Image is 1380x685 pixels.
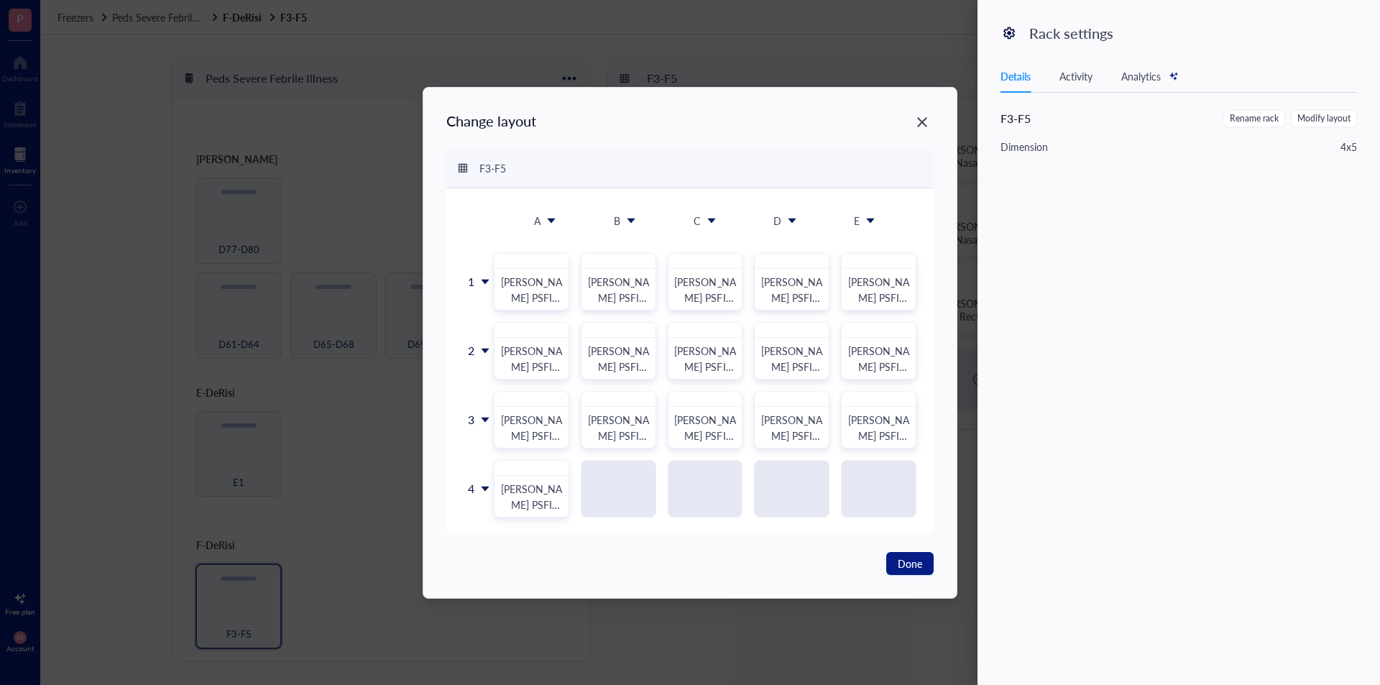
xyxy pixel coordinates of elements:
div: [PERSON_NAME] PSFI Rectal Swabs-03 [580,390,655,449]
button: Close [911,111,934,134]
div: [PERSON_NAME] PSFI Rectal Swabs-03 [587,411,650,443]
div: [PERSON_NAME] PSFI Nasal Swabs-03 [673,273,736,305]
span: 1 [468,272,474,291]
div: [PERSON_NAME] PSFI Rectal Swabs-02 [494,390,569,449]
div: [PERSON_NAME] PSFI Nasal Swabs-01 [500,273,563,305]
div: [PERSON_NAME] PSFI Nasal Swabs-09 [760,342,823,374]
span: Done [898,556,922,571]
div: [PERSON_NAME] PSFI Nasal Swabs-06 [500,342,563,374]
span: 2 [468,341,474,360]
div: [PERSON_NAME] PSFI Nasal Swabs-08 [673,342,736,374]
div: [PERSON_NAME] PSFI Rectal Swabs-07 [500,480,563,512]
div: D [773,213,781,229]
div: [PERSON_NAME] PSFI Rectal Swabs-04 [667,390,742,449]
div: [PERSON_NAME] PSFI Nasal Swabs-06 [494,321,569,380]
div: [PERSON_NAME] PSFI Nasal Swabs-07 [580,321,655,380]
div: [PERSON_NAME] PSFI Nasal Swabs-04 [760,273,823,305]
div: [PERSON_NAME] PSFI Rectal Swabs-05 [760,411,823,443]
div: [PERSON_NAME] PSFI Nasal Swabs-07 [587,342,650,374]
div: [PERSON_NAME] PSFI Rectal Swabs-06 [841,390,916,449]
div: [PERSON_NAME] PSFI Rectal Swabs-01 [841,321,916,380]
div: B [614,213,620,229]
div: [PERSON_NAME] PSFI Rectal Swabs-01 [847,342,910,374]
div: [PERSON_NAME] PSFI Rectal Swabs-05 [754,390,829,449]
button: Done [886,552,934,575]
div: [PERSON_NAME] PSFI Rectal Swabs-07 [494,459,569,518]
div: A [534,213,540,229]
div: [PERSON_NAME] PSFI Nasal Swabs-08 [667,321,742,380]
div: [PERSON_NAME] PSFI Nasal Swabs-05 [841,252,916,311]
div: [PERSON_NAME] PSFI Rectal Swabs-04 [673,411,736,443]
span: F3-F5 [479,160,506,175]
div: Change layout [446,111,536,131]
div: [PERSON_NAME] PSFI Rectal Swabs-06 [847,411,910,443]
div: [PERSON_NAME] PSFI Nasal Swabs-09 [754,321,829,380]
span: 3 [468,410,474,429]
div: [PERSON_NAME] PSFI Nasal Swabs-04 [754,252,829,311]
span: 4 [468,479,474,498]
div: [PERSON_NAME] PSFI Nasal Swabs-02 [587,273,650,305]
div: [PERSON_NAME] PSFI Nasal Swabs-03 [667,252,742,311]
div: C [694,213,700,229]
div: E [854,213,860,229]
span: Close [911,114,934,131]
div: [PERSON_NAME] PSFI Nasal Swabs-05 [847,273,910,305]
div: [PERSON_NAME] PSFI Nasal Swabs-02 [580,252,655,311]
div: [PERSON_NAME] PSFI Nasal Swabs-01 [494,252,569,311]
div: [PERSON_NAME] PSFI Rectal Swabs-02 [500,411,563,443]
